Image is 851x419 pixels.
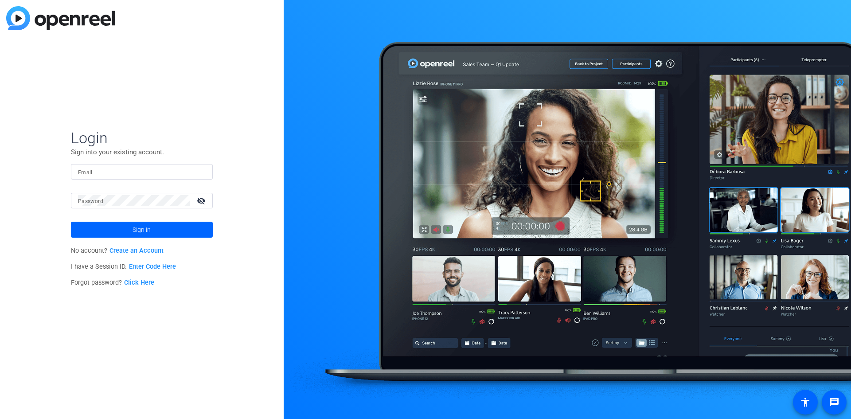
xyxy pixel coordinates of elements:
[800,397,811,407] mat-icon: accessibility
[71,222,213,238] button: Sign in
[191,194,213,207] mat-icon: visibility_off
[78,198,103,204] mat-label: Password
[71,129,213,147] span: Login
[124,279,154,286] a: Click Here
[109,247,164,255] a: Create an Account
[71,247,164,255] span: No account?
[71,279,154,286] span: Forgot password?
[829,397,839,407] mat-icon: message
[71,147,213,157] p: Sign into your existing account.
[6,6,115,30] img: blue-gradient.svg
[78,166,206,177] input: Enter Email Address
[78,169,93,176] mat-label: Email
[133,219,151,241] span: Sign in
[71,263,176,270] span: I have a Session ID.
[129,263,176,270] a: Enter Code Here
